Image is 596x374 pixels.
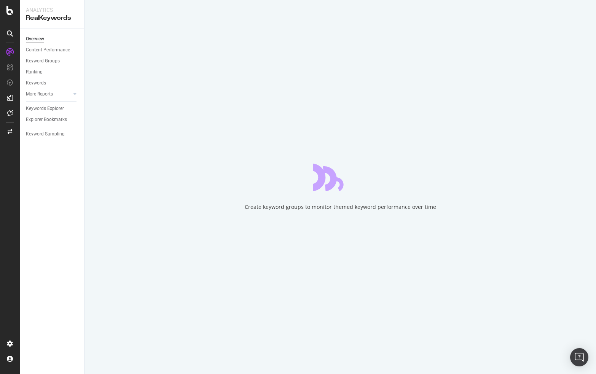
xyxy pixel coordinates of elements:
[26,35,79,43] a: Overview
[26,90,71,98] a: More Reports
[26,116,79,124] a: Explorer Bookmarks
[26,14,78,22] div: RealKeywords
[26,35,44,43] div: Overview
[26,46,79,54] a: Content Performance
[313,164,368,191] div: animation
[26,46,70,54] div: Content Performance
[570,348,588,366] div: Open Intercom Messenger
[26,79,79,87] a: Keywords
[26,6,78,14] div: Analytics
[26,130,79,138] a: Keyword Sampling
[26,57,79,65] a: Keyword Groups
[26,105,64,113] div: Keywords Explorer
[26,79,46,87] div: Keywords
[245,203,436,211] div: Create keyword groups to monitor themed keyword performance over time
[26,57,60,65] div: Keyword Groups
[26,68,43,76] div: Ranking
[26,130,65,138] div: Keyword Sampling
[26,105,79,113] a: Keywords Explorer
[26,90,53,98] div: More Reports
[26,68,79,76] a: Ranking
[26,116,67,124] div: Explorer Bookmarks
